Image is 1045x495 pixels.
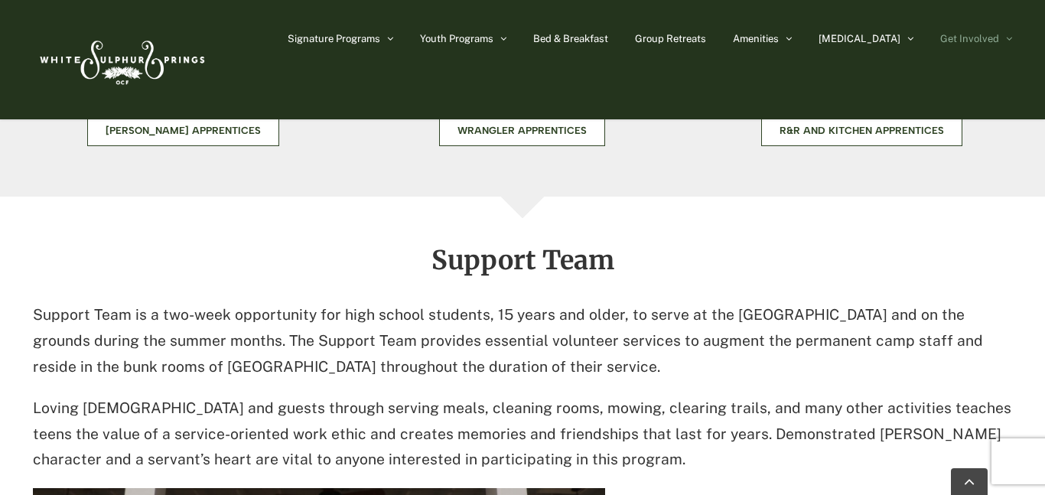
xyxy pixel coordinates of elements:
[439,116,605,146] a: Download the Wrangler Apprentice Packing List
[457,125,587,137] span: Wrangler Apprentices
[33,24,209,96] img: White Sulphur Springs Logo
[420,34,493,44] span: Youth Programs
[87,116,279,146] a: Download the Camp Caleb Apprentice Packing List
[33,246,1012,274] h2: Support Team
[33,302,1012,379] p: Support Team is a two-week opportunity for high school students, 15 years and older, to serve at ...
[635,34,706,44] span: Group Retreats
[106,125,261,137] span: [PERSON_NAME] Apprentices
[533,34,608,44] span: Bed & Breakfast
[819,34,900,44] span: [MEDICAL_DATA]
[780,125,944,137] span: R&R and Kitchen Apprentices
[940,34,999,44] span: Get Involved
[733,34,779,44] span: Amenities
[761,116,962,146] a: Download the R&R Apprentice Packing List
[33,396,1012,473] p: Loving [DEMOGRAPHIC_DATA] and guests through serving meals, cleaning rooms, mowing, clearing trai...
[288,34,380,44] span: Signature Programs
